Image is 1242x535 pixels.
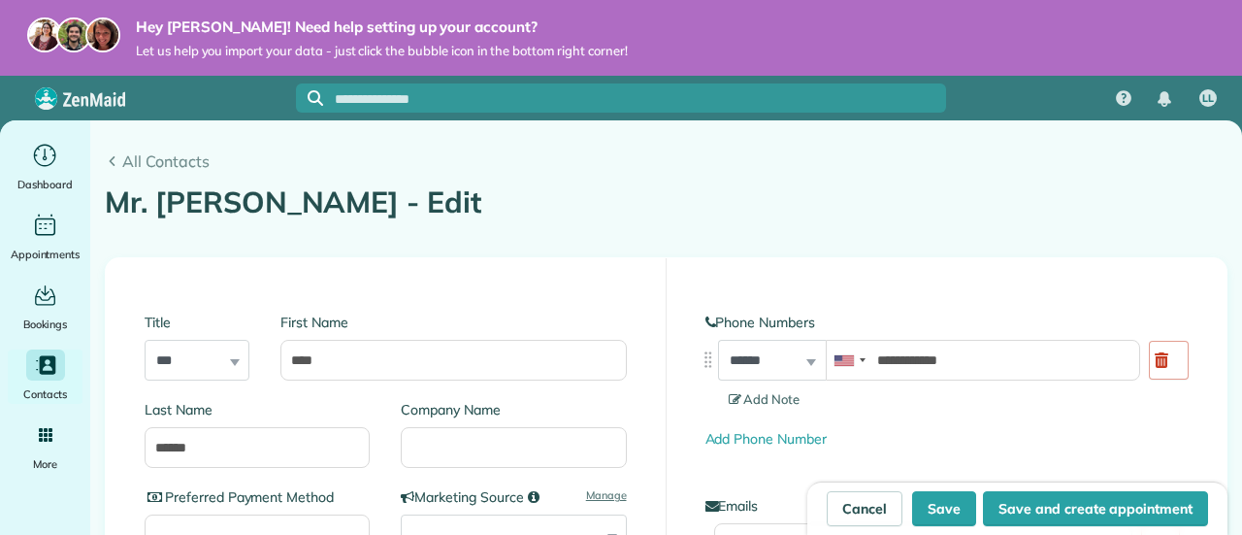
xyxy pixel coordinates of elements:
[698,350,718,370] img: drag_indicator-119b368615184ecde3eda3c64c821f6cf29d3e2b97b89ee44bc31753036683e5.png
[145,487,370,507] label: Preferred Payment Method
[27,17,62,52] img: maria-72a9807cf96188c08ef61303f053569d2e2a8a1cde33d635c8a3ac13582a053d.jpg
[705,496,1189,516] label: Emails
[56,17,91,52] img: jorge-587dff0eeaa6aab1f244e6dc62b8924c3b6ad411094392a53c71c6c4a576187d.jpg
[280,313,626,332] label: First Name
[705,430,827,448] a: Add Phone Number
[23,385,67,404] span: Contacts
[17,175,73,194] span: Dashboard
[8,280,82,334] a: Bookings
[145,313,249,332] label: Title
[1144,78,1185,120] div: Notifications
[729,391,801,407] span: Add Note
[11,245,81,264] span: Appointments
[105,186,1227,218] h1: Mr. [PERSON_NAME] - Edit
[33,454,57,474] span: More
[23,315,68,334] span: Bookings
[8,210,82,264] a: Appointments
[827,491,902,526] a: Cancel
[586,487,627,504] a: Manage
[827,341,871,380] div: United States: +1
[105,150,1227,173] a: All Contacts
[912,491,976,526] button: Save
[705,313,1189,332] label: Phone Numbers
[296,90,323,106] button: Focus search
[136,17,628,37] strong: Hey [PERSON_NAME]! Need help setting up your account?
[8,350,82,404] a: Contacts
[145,400,370,419] label: Last Name
[1100,76,1242,120] nav: Main
[401,487,626,507] label: Marketing Source
[401,400,626,419] label: Company Name
[1202,91,1214,107] span: LL
[8,140,82,194] a: Dashboard
[983,491,1208,526] button: Save and create appointment
[122,150,1227,173] span: All Contacts
[85,17,120,52] img: michelle-19f622bdf1676172e81f8f8fba1fb50e276960ebfe0243fe18214015130c80e4.jpg
[136,43,628,59] span: Let us help you import your data - just click the bubble icon in the bottom right corner!
[308,90,323,106] svg: Focus search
